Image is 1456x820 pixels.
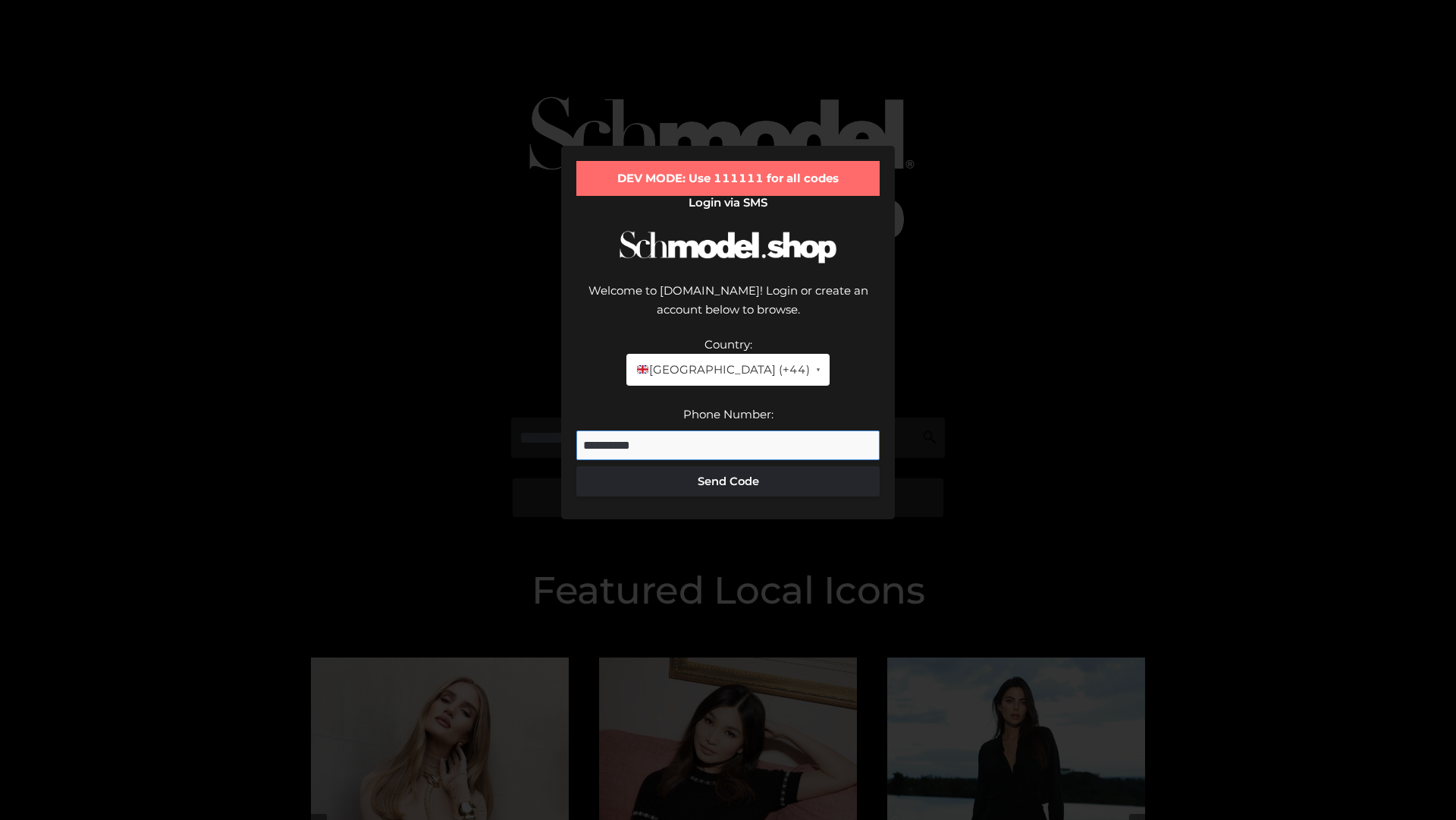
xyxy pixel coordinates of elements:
[614,217,842,277] img: Schmodel Logo
[576,161,880,196] div: DEV MODE: Use 111111 for all codes
[637,364,648,375] img: 🇬🇧
[683,407,773,421] label: Phone Number:
[576,281,880,335] div: Welcome to [DOMAIN_NAME]! Login or create an account below to browse.
[576,196,880,210] h2: Login via SMS
[576,466,880,497] button: Send Code
[704,337,752,352] label: Country:
[635,360,809,380] span: [GEOGRAPHIC_DATA] (+44)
